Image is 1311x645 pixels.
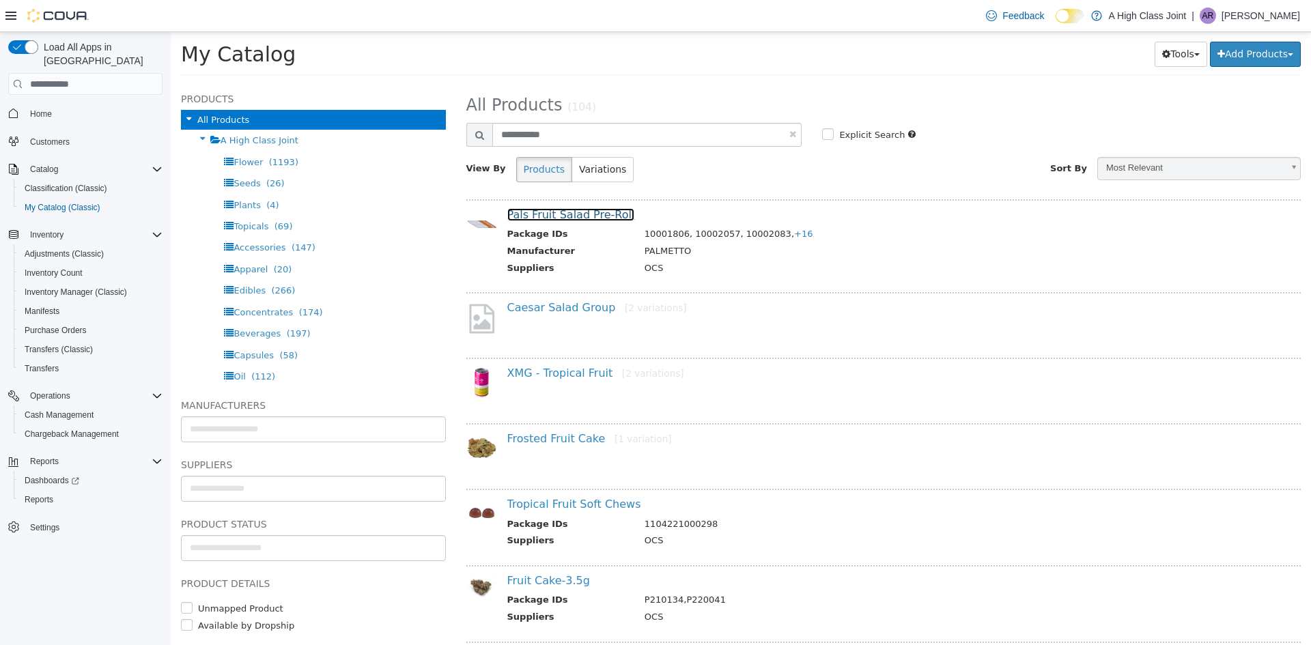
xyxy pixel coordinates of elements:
p: [PERSON_NAME] [1222,8,1300,24]
span: Adjustments (Classic) [19,246,163,262]
span: Chargeback Management [25,429,119,440]
a: Manifests [19,303,65,319]
a: My Catalog (Classic) [19,199,106,216]
button: Reports [25,453,64,470]
button: Purchase Orders [14,321,168,340]
input: Dark Mode [1056,9,1084,23]
span: Capsules [63,318,103,328]
span: Cash Management [25,410,94,420]
span: Chargeback Management [19,426,163,442]
span: Flower [63,125,92,135]
button: Reports [3,452,168,471]
a: Reports [19,491,59,508]
td: PALMETTO [464,212,1100,229]
span: Feedback [1002,9,1044,23]
small: [1 variation] [444,401,501,412]
button: Classification (Classic) [14,179,168,198]
button: Reports [14,490,168,509]
span: Load All Apps in [GEOGRAPHIC_DATA] [38,40,163,68]
button: Products [346,125,401,150]
th: Suppliers [337,229,464,246]
span: (4) [96,168,108,178]
a: XMG - Tropical Fruit[2 variations] [337,334,513,347]
th: Manufacturer [337,212,464,229]
h5: Manufacturers [10,365,275,382]
a: Inventory Manager (Classic) [19,284,132,300]
span: Transfers [25,363,59,374]
a: Adjustments (Classic) [19,246,109,262]
span: Oil [63,339,74,349]
span: (20) [103,232,122,242]
span: My Catalog (Classic) [19,199,163,216]
span: A High Class Joint [50,103,128,113]
a: Purchase Orders [19,322,92,339]
label: Unmapped Product [24,570,113,584]
span: (174) [128,275,152,285]
span: Inventory [30,229,64,240]
span: Reports [25,494,53,505]
span: Sort By [879,131,916,141]
a: Dashboards [19,472,85,489]
span: Operations [25,388,163,404]
h5: Products [10,59,275,75]
img: missing-image.png [296,270,326,303]
td: P210134,P220041 [464,561,1100,578]
button: Tools [984,10,1037,35]
img: 150 [296,335,326,366]
button: Operations [3,386,168,405]
button: Chargeback Management [14,425,168,444]
a: Chargeback Management [19,426,124,442]
nav: Complex example [8,98,163,573]
a: Tropical Fruit Soft Chews [337,465,470,478]
a: Feedback [981,2,1049,29]
span: Seeds [63,146,89,156]
span: Settings [25,519,163,536]
span: Reports [25,453,163,470]
a: Customers [25,134,75,150]
span: My Catalog (Classic) [25,202,100,213]
span: Inventory Count [25,268,83,278]
img: 150 [296,543,326,569]
h5: Product Status [10,484,275,500]
span: Adjustments (Classic) [25,248,104,259]
img: 150 [296,401,326,431]
span: All Products [296,63,392,83]
span: Catalog [25,161,163,177]
label: Explicit Search [665,96,734,110]
span: Home [30,109,52,119]
th: Suppliers [337,578,464,595]
span: (69) [104,189,122,199]
span: Purchase Orders [25,325,87,336]
span: Catalog [30,164,58,175]
span: (58) [109,318,127,328]
label: Available by Dropship [24,587,124,601]
span: My Catalog [10,10,125,34]
span: Reports [30,456,59,467]
span: Classification (Classic) [25,183,107,194]
a: Inventory Count [19,265,88,281]
span: +16 [623,197,642,207]
a: Frosted Fruit Cake[1 variation] [337,400,501,413]
span: Manifests [19,303,163,319]
button: Settings [3,517,168,537]
img: 150 [296,177,326,207]
th: Suppliers [337,502,464,519]
span: Customers [25,133,163,150]
span: Operations [30,390,70,401]
span: (147) [121,210,145,220]
td: 1104221000298 [464,485,1100,502]
p: A High Class Joint [1109,8,1187,24]
button: Inventory Count [14,263,168,283]
button: Transfers [14,359,168,378]
small: [2 variations] [451,336,513,347]
span: AR [1202,8,1214,24]
a: Settings [25,519,65,536]
span: Cash Management [19,407,163,423]
td: OCS [464,502,1100,519]
a: Transfers (Classic) [19,341,98,358]
span: Transfers (Classic) [25,344,93,355]
span: Settings [30,522,59,533]
button: Home [3,103,168,123]
h5: Suppliers [10,425,275,441]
